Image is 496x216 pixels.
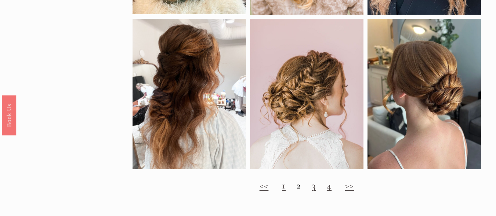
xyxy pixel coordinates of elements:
a: 3 [312,179,316,191]
a: << [260,179,269,191]
strong: 2 [297,179,301,191]
a: 4 [327,179,332,191]
a: Book Us [2,95,16,135]
a: 1 [282,179,286,191]
a: >> [345,179,354,191]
